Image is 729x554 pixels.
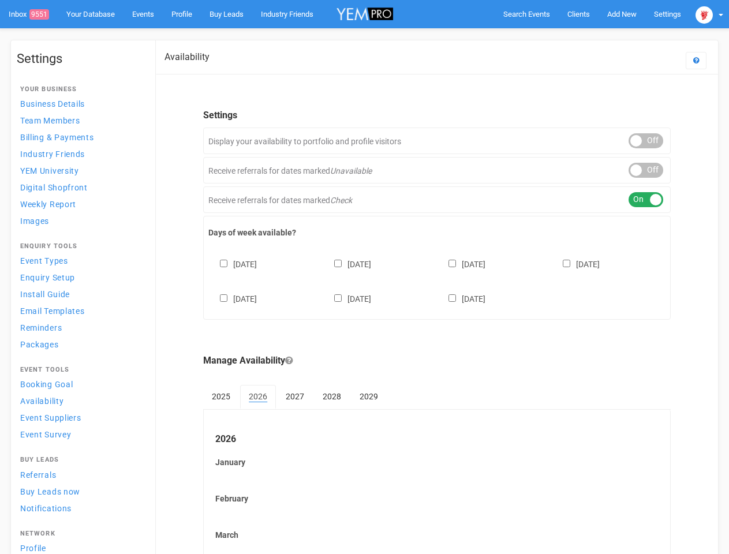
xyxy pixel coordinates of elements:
a: Packages [17,336,144,352]
h2: Availability [165,52,210,62]
label: February [215,493,659,504]
label: March [215,529,659,541]
a: Event Survey [17,426,144,442]
span: Booking Goal [20,380,73,389]
span: Team Members [20,116,80,125]
label: [DATE] [323,292,371,305]
a: 2025 [203,385,239,408]
a: 2028 [314,385,350,408]
label: [DATE] [437,257,485,270]
span: Packages [20,340,59,349]
label: [DATE] [208,257,257,270]
a: 2027 [277,385,313,408]
span: Reminders [20,323,62,332]
label: [DATE] [551,257,600,270]
span: Digital Shopfront [20,183,88,192]
div: Receive referrals for dates marked [203,186,671,213]
a: Industry Friends [17,146,144,162]
div: Display your availability to portfolio and profile visitors [203,128,671,154]
a: Referrals [17,467,144,482]
input: [DATE] [448,294,456,302]
a: YEM University [17,163,144,178]
h4: Your Business [20,86,140,93]
h4: Network [20,530,140,537]
a: Availability [17,393,144,409]
label: January [215,456,659,468]
span: Install Guide [20,290,70,299]
img: open-uri20250107-2-1pbi2ie [696,6,713,24]
a: Billing & Payments [17,129,144,145]
input: [DATE] [334,294,342,302]
span: YEM University [20,166,79,175]
span: Weekly Report [20,200,76,209]
a: Notifications [17,500,144,516]
span: 9551 [29,9,49,20]
span: Availability [20,396,63,406]
span: Add New [607,10,637,18]
h4: Buy Leads [20,456,140,463]
h4: Event Tools [20,366,140,373]
a: Booking Goal [17,376,144,392]
a: Email Templates [17,303,144,319]
input: [DATE] [334,260,342,267]
label: [DATE] [323,257,371,270]
a: Reminders [17,320,144,335]
span: Search Events [503,10,550,18]
em: Check [330,196,352,205]
a: Images [17,213,144,229]
span: Email Templates [20,306,85,316]
label: [DATE] [208,292,257,305]
span: Event Suppliers [20,413,81,422]
span: Images [20,216,49,226]
label: [DATE] [437,292,485,305]
legend: Settings [203,109,671,122]
a: 2029 [351,385,387,408]
h1: Settings [17,52,144,66]
legend: 2026 [215,433,659,446]
em: Unavailable [330,166,372,175]
input: [DATE] [220,294,227,302]
div: Receive referrals for dates marked [203,157,671,184]
label: Days of week available? [208,227,666,238]
h4: Enquiry Tools [20,243,140,250]
span: Clients [567,10,590,18]
span: Business Details [20,99,85,108]
a: Weekly Report [17,196,144,212]
input: [DATE] [448,260,456,267]
a: Digital Shopfront [17,179,144,195]
span: Billing & Payments [20,133,94,142]
a: Team Members [17,113,144,128]
span: Event Survey [20,430,71,439]
span: Enquiry Setup [20,273,75,282]
span: Notifications [20,504,72,513]
a: Enquiry Setup [17,269,144,285]
a: Buy Leads now [17,484,144,499]
input: [DATE] [220,260,227,267]
a: Event Suppliers [17,410,144,425]
a: Business Details [17,96,144,111]
a: Event Types [17,253,144,268]
span: Event Types [20,256,68,265]
a: Install Guide [17,286,144,302]
legend: Manage Availability [203,354,671,368]
input: [DATE] [563,260,570,267]
a: 2026 [240,385,276,409]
